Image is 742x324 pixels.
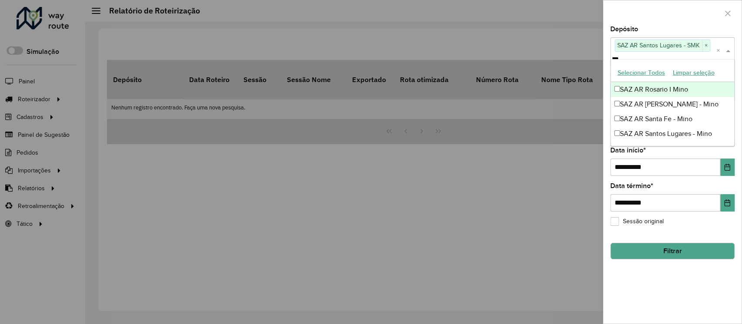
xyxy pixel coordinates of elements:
label: Depósito [610,24,638,34]
span: Clear all [716,46,724,56]
div: SAZ AR Rosario I Mino [611,82,734,97]
label: Data término [610,181,653,191]
div: SAZ AR Santa Fe - Mino [611,112,734,126]
button: Choose Date [720,194,735,212]
span: × [702,40,710,51]
button: Limpar seleção [669,66,719,79]
label: Sessão original [610,217,664,226]
button: Selecionar Todos [614,66,669,79]
button: Filtrar [610,243,735,259]
ng-dropdown-panel: Options list [610,59,735,146]
div: SAZ AR [PERSON_NAME] - Mino [611,97,734,112]
div: SAZ AR Santos Lugares - Mino [611,126,734,141]
label: Data início [610,145,646,155]
span: SAZ AR Santos Lugares - SMK [615,40,702,50]
button: Choose Date [720,159,735,176]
